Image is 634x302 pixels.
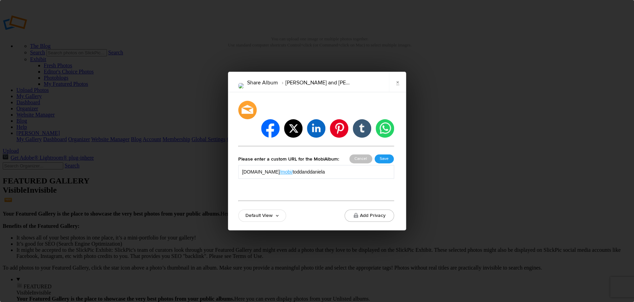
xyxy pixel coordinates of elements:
button: Save [375,154,394,163]
li: [PERSON_NAME] and [PERSON_NAME] [278,77,351,88]
button: Cancel [349,154,372,163]
img: TD-.png [238,83,244,88]
li: Share Album [247,77,278,88]
a: Default View [238,209,286,222]
li: linkedin [307,119,325,138]
li: whatsapp [376,119,394,138]
div: Please enter a custom URL for the MobiAlbum: [238,155,339,164]
li: tumblr [353,119,371,138]
div: [DOMAIN_NAME] [242,168,280,175]
li: facebook [261,119,280,138]
button: Add Privacy [345,209,394,222]
a: /mobi/ [280,168,293,175]
li: twitter [284,119,302,138]
a: × [389,72,406,92]
li: pinterest [330,119,348,138]
input: Custom-URL [293,168,390,175]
